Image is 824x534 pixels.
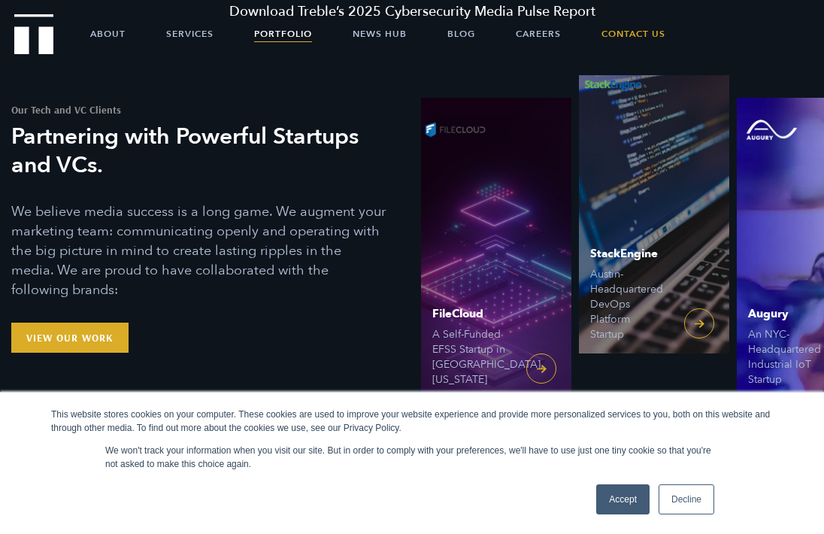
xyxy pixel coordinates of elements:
div: This website stores cookies on your computer. These cookies are used to improve your website expe... [51,408,773,435]
span: FileCloud [432,308,507,320]
a: FileCloud [421,98,571,399]
a: Portfolio [254,15,312,53]
span: A Self-Funded EFSS Startup in [GEOGRAPHIC_DATA], [US_STATE] [432,327,507,387]
img: Augury logo [737,113,804,147]
img: Treble logo [14,14,54,55]
a: Decline [659,484,714,514]
a: Treble Homepage [15,15,53,53]
a: Blog [447,15,475,53]
img: StackEngine logo [579,68,647,102]
a: StackEngine [579,53,729,353]
h1: Our Tech and VC Clients [11,105,386,115]
a: About [90,15,126,53]
span: An NYC-Headquartered Industrial IoT Startup [748,327,823,387]
span: StackEngine [590,248,665,259]
p: We believe media success is a long game. We augment your marketing team: communicating openly and... [11,202,386,300]
img: FileCloud logo [421,113,489,147]
a: Careers [516,15,561,53]
a: View Our Work [11,323,129,353]
a: Accept [596,484,650,514]
p: We won't track your information when you visit our site. But in order to comply with your prefere... [105,444,719,471]
span: Austin-Headquartered DevOps Platform Startup [590,267,665,342]
a: News Hub [353,15,407,53]
a: Contact Us [601,15,665,53]
span: Augury [748,308,823,320]
h3: Partnering with Powerful Startups and VCs. [11,123,386,180]
a: Services [166,15,214,53]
